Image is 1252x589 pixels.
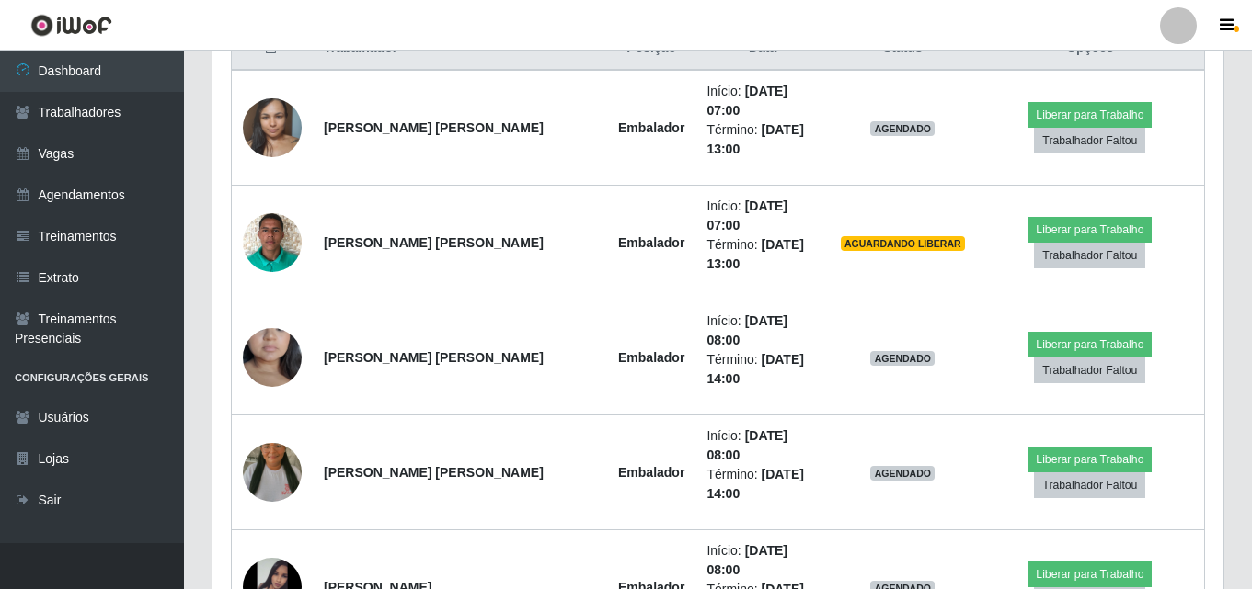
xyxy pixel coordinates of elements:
li: Término: [706,350,818,389]
li: Início: [706,426,818,465]
strong: [PERSON_NAME] [PERSON_NAME] [324,350,544,365]
li: Início: [706,82,818,120]
time: [DATE] 08:00 [706,543,787,577]
img: 1752311945610.jpeg [243,62,302,194]
strong: [PERSON_NAME] [PERSON_NAME] [324,120,544,135]
button: Liberar para Trabalho [1028,561,1152,587]
button: Liberar para Trabalho [1028,447,1152,472]
span: AGENDADO [870,466,935,481]
span: AGUARDANDO LIBERAR [841,236,965,251]
li: Início: [706,541,818,580]
button: Trabalhador Faltou [1034,357,1145,383]
img: 1744320952453.jpeg [243,420,302,525]
li: Início: [706,197,818,235]
strong: [PERSON_NAME] [PERSON_NAME] [324,235,544,250]
img: 1734548593883.jpeg [243,292,302,423]
button: Liberar para Trabalho [1028,332,1152,357]
span: AGENDADO [870,121,935,136]
time: [DATE] 07:00 [706,84,787,118]
span: AGENDADO [870,351,935,366]
strong: Embalador [618,350,684,365]
strong: [PERSON_NAME] [PERSON_NAME] [324,465,544,480]
button: Trabalhador Faltou [1034,472,1145,498]
li: Término: [706,120,818,159]
img: 1750010354440.jpeg [243,203,302,281]
button: Liberar para Trabalho [1028,217,1152,243]
strong: Embalador [618,465,684,480]
time: [DATE] 07:00 [706,198,787,232]
strong: Embalador [618,235,684,250]
li: Término: [706,235,818,274]
button: Trabalhador Faltou [1034,243,1145,268]
button: Trabalhador Faltou [1034,128,1145,153]
img: CoreUI Logo [30,14,112,37]
button: Liberar para Trabalho [1028,102,1152,128]
time: [DATE] 08:00 [706,313,787,347]
li: Início: [706,311,818,350]
strong: Embalador [618,120,684,135]
li: Término: [706,465,818,504]
time: [DATE] 08:00 [706,428,787,462]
